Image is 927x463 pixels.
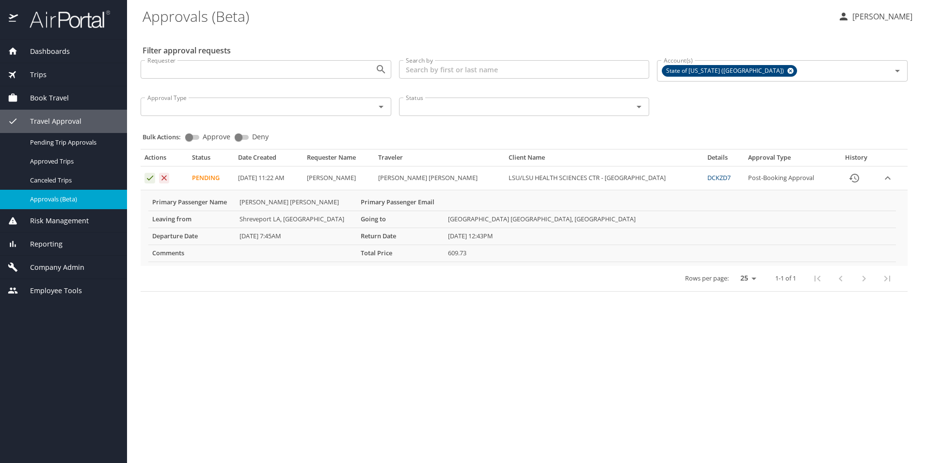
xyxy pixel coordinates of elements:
[703,153,745,166] th: Details
[18,93,69,103] span: Book Travel
[18,46,70,57] span: Dashboards
[19,10,110,29] img: airportal-logo.png
[236,211,357,228] td: Shreveport LA, [GEOGRAPHIC_DATA]
[234,166,303,190] td: [DATE] 11:22 AM
[685,275,729,281] p: Rows per page:
[444,228,896,245] td: [DATE] 12:43PM
[357,228,444,245] th: Return Date
[836,153,877,166] th: History
[30,138,115,147] span: Pending Trip Approvals
[148,194,896,262] table: More info for approvals
[188,166,234,190] td: Pending
[148,228,236,245] th: Departure Date
[357,245,444,262] th: Total Price
[399,60,650,79] input: Search by first or last name
[236,228,357,245] td: [DATE] 7:45AM
[188,153,234,166] th: Status
[505,166,703,190] td: LSU/LSU HEALTH SCIENCES CTR - [GEOGRAPHIC_DATA]
[141,153,188,166] th: Actions
[18,262,84,273] span: Company Admin
[632,100,646,114] button: Open
[303,153,374,166] th: Requester Name
[303,166,374,190] td: [PERSON_NAME]
[744,166,835,190] td: Post-Booking Approval
[148,194,236,211] th: Primary Passenger Name
[143,1,830,31] h1: Approvals (Beta)
[505,153,703,166] th: Client Name
[843,166,866,190] button: History
[148,211,236,228] th: Leaving from
[203,133,230,140] span: Approve
[141,153,908,292] table: Approval table
[444,211,896,228] td: [GEOGRAPHIC_DATA] [GEOGRAPHIC_DATA], [GEOGRAPHIC_DATA]
[662,66,790,76] span: State of [US_STATE] ([GEOGRAPHIC_DATA])
[707,173,731,182] a: DCKZD7
[236,194,357,211] td: [PERSON_NAME] [PERSON_NAME]
[357,211,444,228] th: Going to
[374,100,388,114] button: Open
[30,157,115,166] span: Approved Trips
[148,245,236,262] th: Comments
[18,69,47,80] span: Trips
[252,133,269,140] span: Deny
[775,275,796,281] p: 1-1 of 1
[159,173,170,183] button: Deny request
[744,153,835,166] th: Approval Type
[891,64,904,78] button: Open
[143,43,231,58] h2: Filter approval requests
[234,153,303,166] th: Date Created
[30,176,115,185] span: Canceled Trips
[444,245,896,262] td: 609.73
[880,171,895,185] button: expand row
[30,195,115,204] span: Approvals (Beta)
[143,132,189,141] p: Bulk Actions:
[9,10,19,29] img: icon-airportal.png
[733,271,760,286] select: rows per page
[374,153,505,166] th: Traveler
[18,215,89,226] span: Risk Management
[849,11,912,22] p: [PERSON_NAME]
[357,194,444,211] th: Primary Passenger Email
[662,65,797,77] div: State of [US_STATE] ([GEOGRAPHIC_DATA])
[834,8,916,25] button: [PERSON_NAME]
[374,63,388,76] button: Open
[18,285,82,296] span: Employee Tools
[374,166,505,190] td: [PERSON_NAME] [PERSON_NAME]
[18,116,81,127] span: Travel Approval
[18,239,63,249] span: Reporting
